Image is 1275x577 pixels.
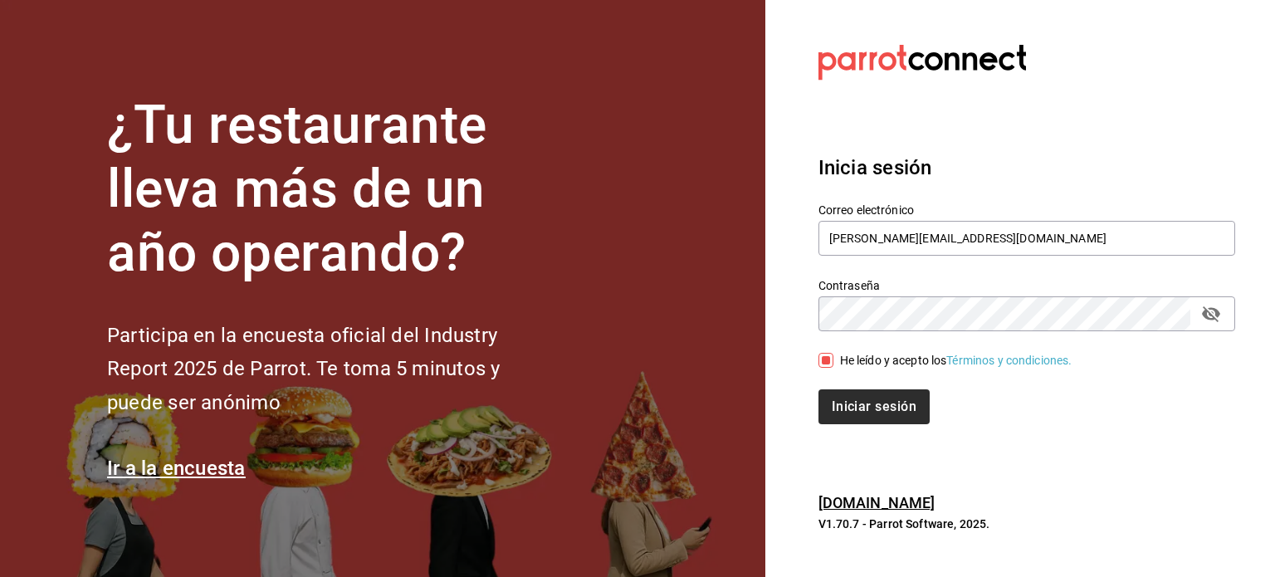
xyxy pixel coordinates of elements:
[946,354,1072,367] a: Términos y condiciones.
[1197,300,1225,328] button: passwordField
[818,153,1235,183] h3: Inicia sesión
[107,319,555,420] h2: Participa en la encuesta oficial del Industry Report 2025 de Parrot. Te toma 5 minutos y puede se...
[818,204,1235,216] label: Correo electrónico
[818,221,1235,256] input: Ingresa tu correo electrónico
[107,94,555,285] h1: ¿Tu restaurante lleva más de un año operando?
[818,389,930,424] button: Iniciar sesión
[818,516,1235,532] p: V1.70.7 - Parrot Software, 2025.
[107,457,246,480] a: Ir a la encuesta
[818,494,935,511] a: [DOMAIN_NAME]
[818,280,1235,291] label: Contraseña
[840,352,1072,369] div: He leído y acepto los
